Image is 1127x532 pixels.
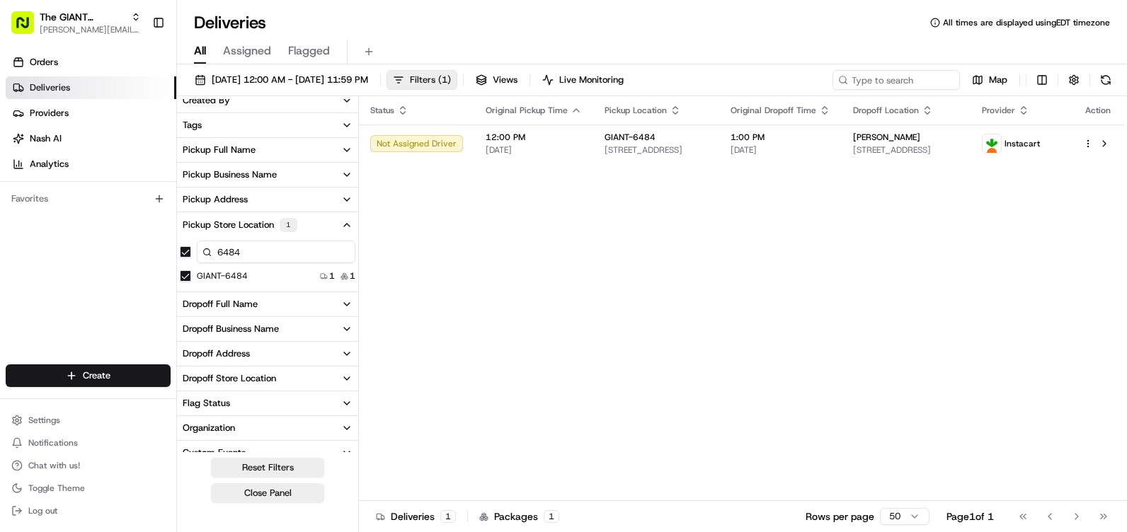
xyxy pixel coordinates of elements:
[731,132,830,143] span: 1:00 PM
[48,149,179,161] div: We're available if you need us!
[14,57,258,79] p: Welcome 👋
[183,119,202,132] div: Tags
[559,74,624,86] span: Live Monitoring
[6,6,147,40] button: The GIANT Company[PERSON_NAME][EMAIL_ADDRESS][PERSON_NAME][DOMAIN_NAME]
[211,458,324,478] button: Reset Filters
[833,70,960,90] input: Type to search
[6,187,171,210] div: Favorites
[40,10,125,24] button: The GIANT Company
[183,144,256,156] div: Pickup Full Name
[40,24,141,35] button: [PERSON_NAME][EMAIL_ADDRESS][PERSON_NAME][DOMAIN_NAME]
[177,212,358,238] button: Pickup Store Location1
[853,144,959,156] span: [STREET_ADDRESS]
[211,483,324,503] button: Close Panel
[280,218,297,232] div: 1
[241,139,258,156] button: Start new chat
[989,74,1007,86] span: Map
[28,460,80,471] span: Chat with us!
[493,74,517,86] span: Views
[440,510,456,523] div: 1
[376,509,456,524] div: Deliveries
[177,366,358,391] button: Dropoff Store Location
[183,323,279,335] div: Dropoff Business Name
[469,70,524,90] button: Views
[177,163,358,187] button: Pickup Business Name
[183,422,235,434] div: Organization
[183,218,297,232] div: Pickup Store Location
[134,205,227,219] span: API Documentation
[6,127,176,150] a: Nash AI
[6,102,176,125] a: Providers
[177,342,358,366] button: Dropoff Address
[177,416,358,440] button: Organization
[14,135,40,161] img: 1736555255976-a54dd68f-1ca7-489b-9aae-adbdc363a1c4
[544,510,559,523] div: 1
[8,199,114,225] a: 📗Knowledge Base
[329,270,335,282] span: 1
[410,74,451,86] span: Filters
[28,205,108,219] span: Knowledge Base
[479,509,559,524] div: Packages
[177,138,358,162] button: Pickup Full Name
[177,292,358,316] button: Dropoff Full Name
[731,105,816,116] span: Original Dropoff Time
[605,105,667,116] span: Pickup Location
[982,105,1015,116] span: Provider
[350,270,355,282] span: 1
[486,105,568,116] span: Original Pickup Time
[48,135,232,149] div: Start new chat
[30,132,62,145] span: Nash AI
[6,501,171,521] button: Log out
[6,364,171,387] button: Create
[6,51,176,74] a: Orders
[177,187,358,212] button: Pickup Address
[37,91,234,106] input: Clear
[486,132,582,143] span: 12:00 PM
[30,158,69,170] span: Analytics
[28,505,57,516] span: Log out
[853,105,919,116] span: Dropoff Location
[141,240,171,250] span: Pylon
[370,105,394,116] span: Status
[183,446,246,459] div: Custom Events
[806,509,874,524] p: Rows per page
[194,11,266,34] h1: Deliveries
[6,76,176,99] a: Deliveries
[30,107,69,120] span: Providers
[177,391,358,415] button: Flag Status
[28,415,60,426] span: Settings
[212,74,368,86] span: [DATE] 12:00 AM - [DATE] 11:59 PM
[946,509,994,524] div: Page 1 of 1
[14,14,42,42] img: Nash
[605,144,708,156] span: [STREET_ADDRESS]
[83,369,110,382] span: Create
[1096,70,1116,90] button: Refresh
[177,441,358,465] button: Custom Events
[183,168,277,181] div: Pickup Business Name
[966,70,1014,90] button: Map
[183,298,258,311] div: Dropoff Full Name
[30,81,70,94] span: Deliveries
[853,132,920,143] span: [PERSON_NAME]
[177,317,358,341] button: Dropoff Business Name
[6,410,171,430] button: Settings
[1005,138,1040,149] span: Instacart
[183,94,230,107] div: Created By
[983,134,1001,153] img: profile_instacart_ahold_partner.png
[183,347,250,360] div: Dropoff Address
[28,437,78,449] span: Notifications
[194,42,206,59] span: All
[486,144,582,156] span: [DATE]
[30,56,58,69] span: Orders
[197,241,355,263] input: Pickup Store Location
[438,74,451,86] span: ( 1 )
[536,70,630,90] button: Live Monitoring
[1083,105,1113,116] div: Action
[6,478,171,498] button: Toggle Theme
[197,270,248,282] label: GIANT-6484
[100,239,171,250] a: Powered byPylon
[288,42,330,59] span: Flagged
[183,372,276,385] div: Dropoff Store Location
